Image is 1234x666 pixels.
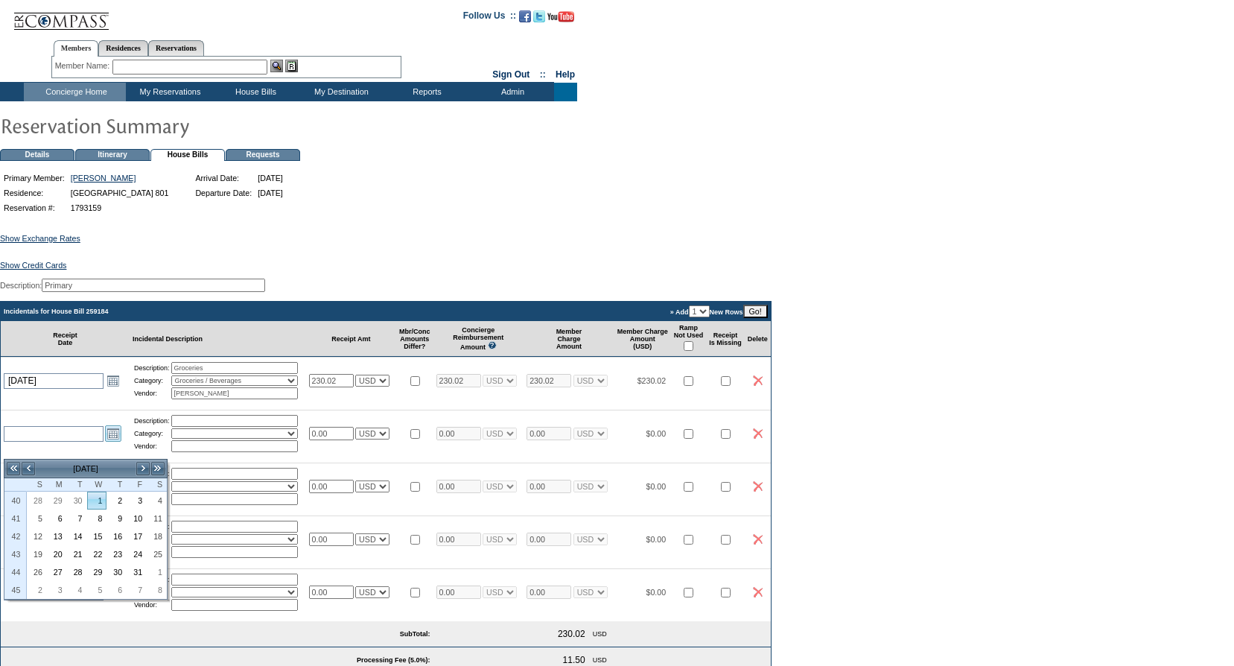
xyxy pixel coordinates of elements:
a: 9 [107,510,126,527]
span: $0.00 [646,588,667,597]
a: 3 [48,582,66,598]
a: 8 [147,582,166,598]
td: Vendor: [134,599,170,611]
a: 18 [147,528,166,545]
td: Thursday, October 02, 2025 [106,492,127,510]
a: [PERSON_NAME] [71,174,136,183]
input: Go! [743,305,768,318]
td: Wednesday, October 29, 2025 [87,563,107,581]
a: 7 [127,582,146,598]
a: 2 [28,582,46,598]
td: [DATE] [255,171,285,185]
td: Saturday, November 08, 2025 [147,581,167,599]
td: Delete [745,321,771,357]
td: Friday, October 03, 2025 [127,492,147,510]
span: $0.00 [646,535,667,544]
td: Saturday, November 01, 2025 [147,563,167,581]
td: Vendor: [134,387,170,399]
span: $0.00 [646,482,667,491]
td: Sunday, October 19, 2025 [27,545,47,563]
a: Reservations [148,40,204,56]
a: Members [54,40,99,57]
a: 14 [68,528,86,545]
span: $230.02 [637,376,667,385]
a: 30 [107,564,126,580]
td: Friday, October 31, 2025 [127,563,147,581]
td: Concierge Home [24,83,126,101]
td: Tuesday, October 07, 2025 [67,510,87,527]
td: Saturday, October 11, 2025 [147,510,167,527]
a: Follow us on Twitter [533,15,545,24]
td: Reservation #: [1,201,67,215]
td: Category: [134,375,170,386]
a: 28 [28,492,46,509]
th: 42 [4,527,27,545]
td: Description: [134,415,170,427]
td: Requests [226,149,300,161]
a: Open the calendar popup. [105,372,121,389]
a: 16 [107,528,126,545]
td: Friday, October 24, 2025 [127,545,147,563]
a: 1 [88,492,106,509]
th: 40 [4,492,27,510]
span: :: [540,69,546,80]
img: Become our fan on Facebook [519,10,531,22]
td: [DATE] [36,460,136,477]
a: 2 [107,492,126,509]
td: Wednesday, October 01, 2025 [87,492,107,510]
a: 27 [48,564,66,580]
td: House Bills [212,83,297,101]
td: » Add New Rows [433,302,771,321]
td: Arrival Date: [193,171,254,185]
a: Help [556,69,575,80]
a: 6 [48,510,66,527]
td: Monday, October 06, 2025 [47,510,67,527]
td: Thursday, October 23, 2025 [106,545,127,563]
td: Ramp Not Used [671,321,707,357]
td: Follow Us :: [463,9,516,27]
td: Incidental Description [130,321,306,357]
a: << [6,461,21,476]
a: 20 [48,546,66,562]
a: Residences [98,40,148,56]
td: Departure Date: [193,186,254,200]
td: Saturday, October 04, 2025 [147,492,167,510]
a: 1 [147,564,166,580]
td: 230.02 [555,626,588,642]
td: Thursday, October 09, 2025 [106,510,127,527]
td: Sunday, November 02, 2025 [27,581,47,599]
td: Thursday, October 16, 2025 [106,527,127,545]
a: 26 [28,564,46,580]
td: House Bills [150,149,225,161]
td: Reports [383,83,468,101]
td: Monday, October 27, 2025 [47,563,67,581]
img: Follow us on Twitter [533,10,545,22]
th: Thursday [106,478,127,492]
td: Monday, October 13, 2025 [47,527,67,545]
td: Incidentals for House Bill 259184 [1,302,433,321]
td: Saturday, October 25, 2025 [147,545,167,563]
a: 13 [48,528,66,545]
a: 17 [127,528,146,545]
td: Itinerary [75,149,150,161]
a: 5 [28,510,46,527]
a: 31 [127,564,146,580]
a: 25 [147,546,166,562]
td: My Reservations [126,83,212,101]
a: 11 [147,510,166,527]
td: Tuesday, October 21, 2025 [67,545,87,563]
td: Tuesday, November 04, 2025 [67,581,87,599]
td: Monday, October 20, 2025 [47,545,67,563]
a: 23 [107,546,126,562]
img: icon_delete2.gif [753,375,763,386]
a: 3 [127,492,146,509]
td: Wednesday, November 05, 2025 [87,581,107,599]
a: 29 [88,564,106,580]
td: Sunday, October 12, 2025 [27,527,47,545]
td: Thursday, November 06, 2025 [106,581,127,599]
img: questionMark_lightBlue.gif [488,341,497,349]
td: Saturday, October 18, 2025 [147,527,167,545]
th: Wednesday [87,478,107,492]
a: 29 [48,492,66,509]
a: 10 [127,510,146,527]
